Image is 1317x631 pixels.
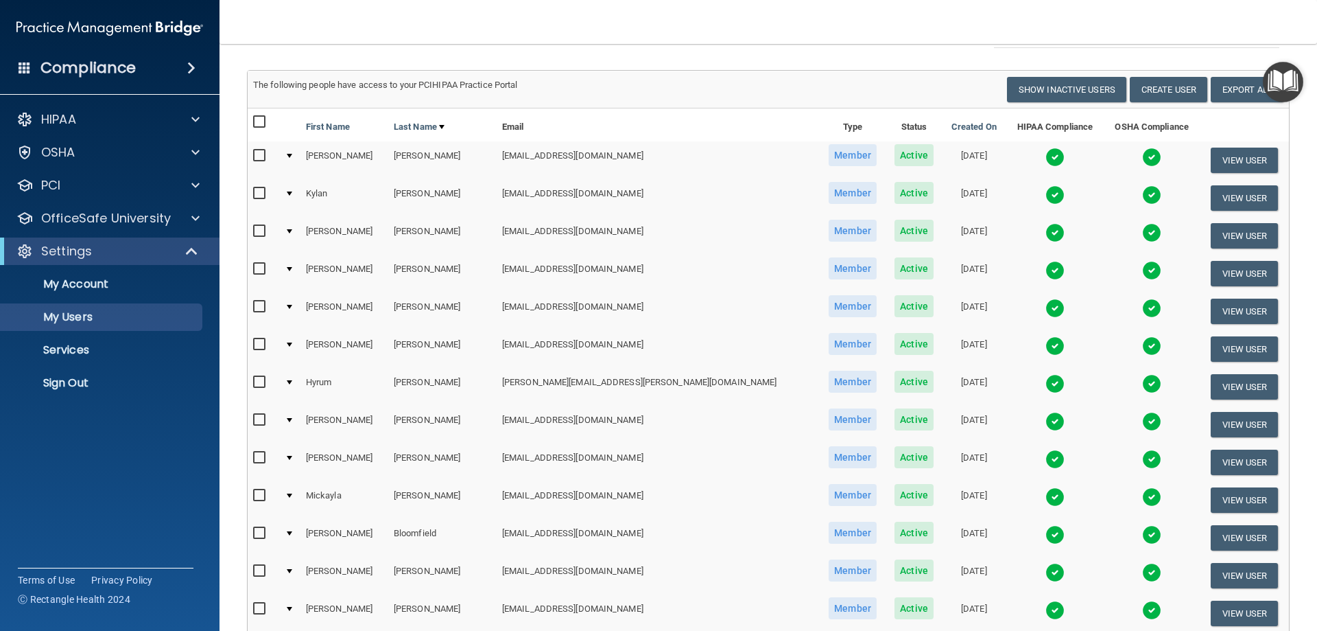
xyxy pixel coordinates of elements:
a: Last Name [394,119,444,135]
span: Member [829,257,877,279]
th: Email [497,108,820,141]
p: Services [9,343,196,357]
td: [EMAIL_ADDRESS][DOMAIN_NAME] [497,330,820,368]
span: Member [829,484,877,506]
p: OSHA [41,144,75,161]
td: [PERSON_NAME] [300,141,388,179]
span: Member [829,371,877,393]
a: OfficeSafe University [16,210,200,227]
img: tick.e7d51cea.svg [1045,299,1065,318]
th: OSHA Compliance [1104,108,1200,141]
img: tick.e7d51cea.svg [1142,261,1161,280]
img: tick.e7d51cea.svg [1045,601,1065,620]
a: Terms of Use [18,573,75,587]
td: [DATE] [942,292,1006,330]
img: tick.e7d51cea.svg [1142,487,1161,507]
img: tick.e7d51cea.svg [1142,601,1161,620]
p: My Users [9,310,196,324]
td: [DATE] [942,519,1006,557]
td: [PERSON_NAME] [300,330,388,368]
button: View User [1211,223,1279,249]
img: tick.e7d51cea.svg [1142,450,1161,469]
td: [DATE] [942,368,1006,406]
img: tick.e7d51cea.svg [1045,563,1065,582]
td: [PERSON_NAME] [300,292,388,330]
td: [EMAIL_ADDRESS][DOMAIN_NAME] [497,557,820,595]
span: The following people have access to your PCIHIPAA Practice Portal [253,80,518,90]
span: Member [829,220,877,242]
button: View User [1211,450,1279,475]
span: Member [829,409,877,431]
img: tick.e7d51cea.svg [1142,525,1161,544]
td: [DATE] [942,179,1006,217]
td: [EMAIL_ADDRESS][DOMAIN_NAME] [497,444,820,481]
img: PMB logo [16,14,203,42]
a: Settings [16,243,199,260]
td: Kylan [300,179,388,217]
img: tick.e7d51cea.svg [1045,336,1065,356]
button: View User [1211,487,1279,513]
td: [PERSON_NAME] [388,217,497,255]
span: Member [829,144,877,166]
img: tick.e7d51cea.svg [1142,336,1161,356]
td: [EMAIL_ADDRESS][DOMAIN_NAME] [497,519,820,557]
a: Export All [1211,77,1283,102]
img: tick.e7d51cea.svg [1045,148,1065,167]
span: Member [829,333,877,355]
td: [PERSON_NAME] [388,368,497,406]
a: OSHA [16,144,200,161]
button: View User [1211,148,1279,173]
td: [DATE] [942,406,1006,444]
span: Active [894,522,934,544]
span: Member [829,446,877,468]
button: View User [1211,336,1279,362]
span: Active [894,333,934,355]
img: tick.e7d51cea.svg [1045,223,1065,242]
img: tick.e7d51cea.svg [1045,185,1065,205]
iframe: Drift Widget Chat Controller [1080,534,1301,588]
span: Active [894,144,934,166]
a: HIPAA [16,111,200,128]
td: [PERSON_NAME] [388,557,497,595]
button: Show Inactive Users [1007,77,1126,102]
img: tick.e7d51cea.svg [1142,223,1161,242]
p: PCI [41,177,60,194]
img: tick.e7d51cea.svg [1045,525,1065,544]
span: Active [894,295,934,317]
span: Active [894,597,934,619]
td: [DATE] [942,444,1006,481]
span: Ⓒ Rectangle Health 2024 [18,593,130,606]
span: Member [829,295,877,317]
span: Active [894,371,934,393]
th: HIPAA Compliance [1006,108,1104,141]
td: [DATE] [942,141,1006,179]
span: Member [829,597,877,619]
td: [PERSON_NAME] [388,179,497,217]
img: tick.e7d51cea.svg [1045,412,1065,431]
td: [PERSON_NAME] [300,255,388,292]
td: [EMAIL_ADDRESS][DOMAIN_NAME] [497,141,820,179]
td: Mickayla [300,481,388,519]
img: tick.e7d51cea.svg [1142,374,1161,393]
td: [DATE] [942,481,1006,519]
td: [PERSON_NAME] [300,406,388,444]
span: Active [894,409,934,431]
img: tick.e7d51cea.svg [1142,148,1161,167]
button: View User [1211,261,1279,286]
td: [EMAIL_ADDRESS][DOMAIN_NAME] [497,406,820,444]
button: Open Resource Center [1263,62,1303,102]
td: [PERSON_NAME] [388,330,497,368]
td: Bloomfield [388,519,497,557]
p: OfficeSafe University [41,210,171,227]
span: Member [829,522,877,544]
td: [EMAIL_ADDRESS][DOMAIN_NAME] [497,255,820,292]
td: [PERSON_NAME] [388,406,497,444]
td: [DATE] [942,330,1006,368]
td: [PERSON_NAME] [388,141,497,179]
a: Privacy Policy [91,573,153,587]
span: Active [894,446,934,468]
td: Hyrum [300,368,388,406]
td: [EMAIL_ADDRESS][DOMAIN_NAME] [497,292,820,330]
span: Member [829,182,877,204]
span: Active [894,484,934,506]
